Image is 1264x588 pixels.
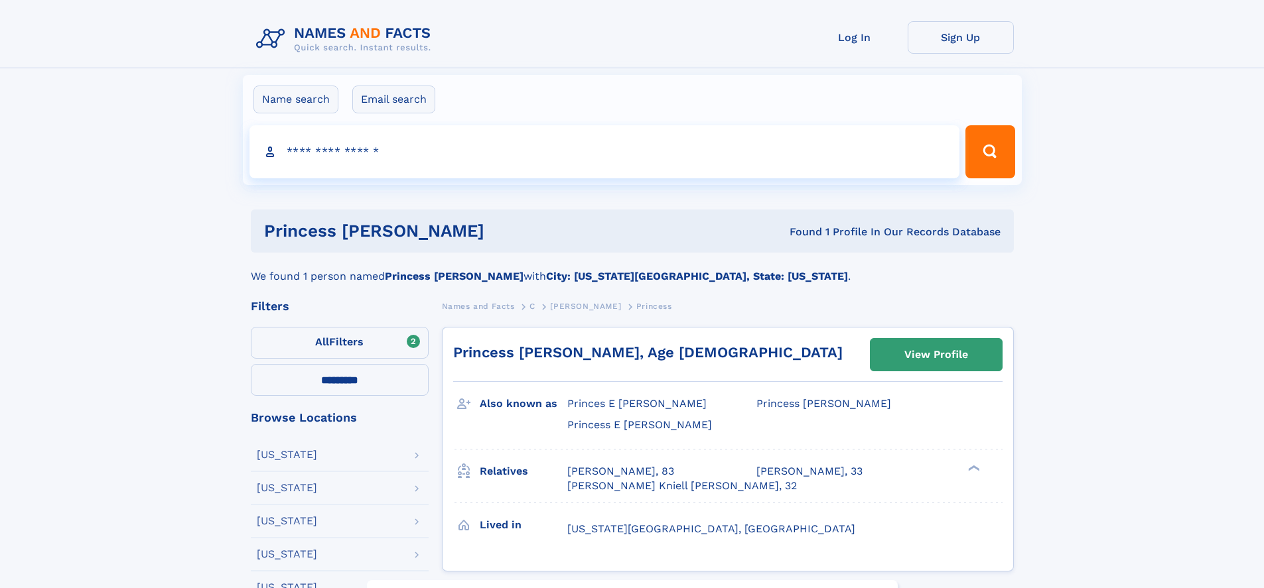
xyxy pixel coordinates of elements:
[567,522,855,535] span: [US_STATE][GEOGRAPHIC_DATA], [GEOGRAPHIC_DATA]
[257,483,317,493] div: [US_STATE]
[251,327,429,359] label: Filters
[264,223,637,239] h1: Princess [PERSON_NAME]
[251,21,442,57] img: Logo Names and Facts
[550,298,621,314] a: [PERSON_NAME]
[251,412,429,424] div: Browse Locations
[253,86,338,113] label: Name search
[442,298,515,314] a: Names and Facts
[251,300,429,312] div: Filters
[802,21,908,54] a: Log In
[567,418,712,431] span: Princess E [PERSON_NAME]
[550,302,621,311] span: [PERSON_NAME]
[871,339,1002,371] a: View Profile
[480,460,567,483] h3: Relatives
[249,125,960,178] input: search input
[756,397,891,410] span: Princess [PERSON_NAME]
[529,302,535,311] span: C
[480,392,567,415] h3: Also known as
[756,464,863,479] a: [PERSON_NAME], 33
[636,302,672,311] span: Princess
[965,125,1015,178] button: Search Button
[567,464,674,479] a: [PERSON_NAME], 83
[529,298,535,314] a: C
[257,516,317,526] div: [US_STATE]
[567,397,707,410] span: Princes E [PERSON_NAME]
[637,225,1001,239] div: Found 1 Profile In Our Records Database
[453,344,843,361] a: Princess [PERSON_NAME], Age [DEMOGRAPHIC_DATA]
[904,339,968,370] div: View Profile
[251,253,1014,284] div: We found 1 person named with .
[480,514,567,536] h3: Lived in
[567,479,797,493] a: [PERSON_NAME] Kniell [PERSON_NAME], 32
[352,86,435,113] label: Email search
[546,270,848,282] b: City: [US_STATE][GEOGRAPHIC_DATA], State: [US_STATE]
[257,449,317,460] div: [US_STATE]
[257,549,317,559] div: [US_STATE]
[908,21,1014,54] a: Sign Up
[315,335,329,348] span: All
[385,270,524,282] b: Princess [PERSON_NAME]
[965,463,981,472] div: ❯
